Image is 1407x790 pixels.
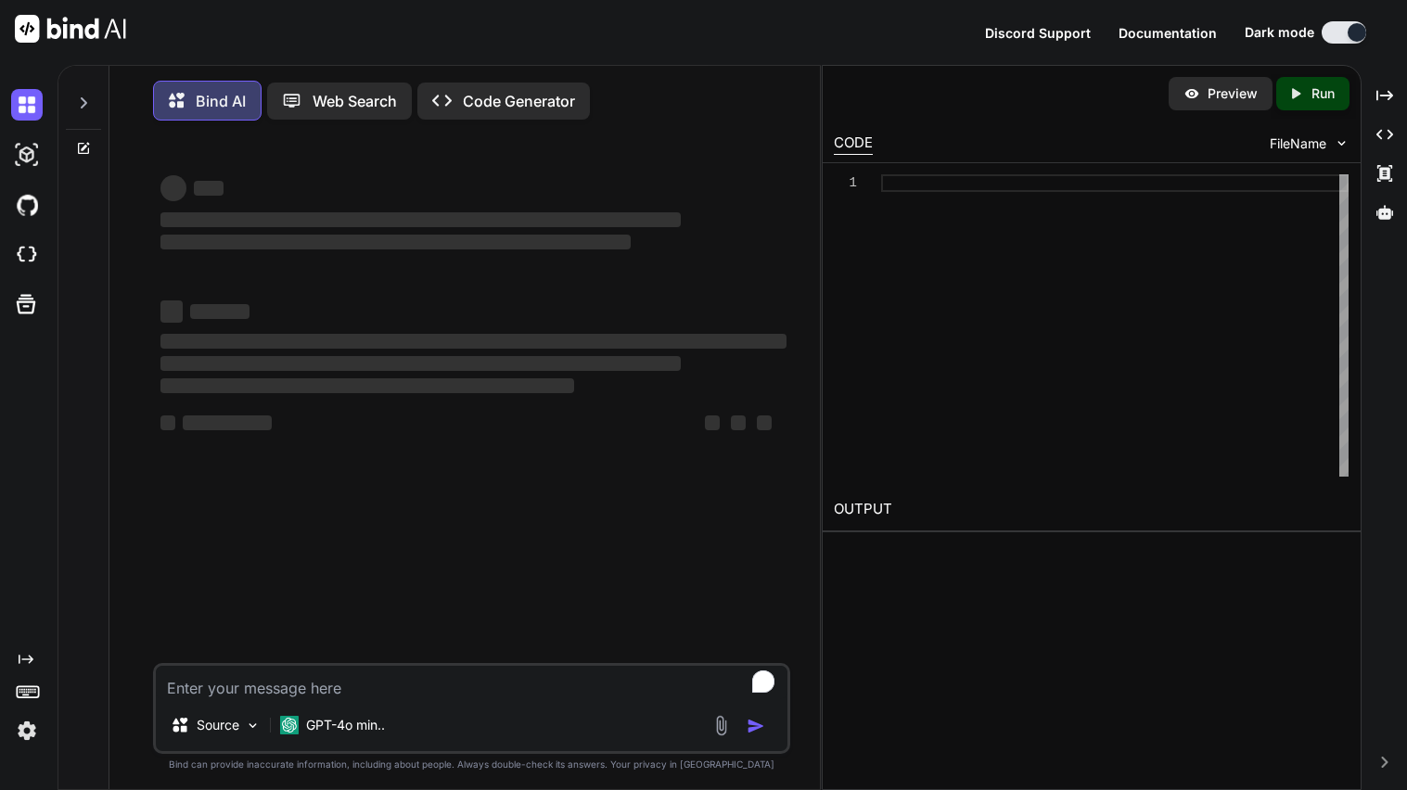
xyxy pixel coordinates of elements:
[160,415,175,430] span: ‌
[710,715,732,736] img: attachment
[15,15,126,43] img: Bind AI
[1208,84,1258,103] p: Preview
[160,300,183,323] span: ‌
[306,716,385,734] p: GPT-4o min..
[160,212,680,227] span: ‌
[823,488,1361,531] h2: OUTPUT
[245,718,261,733] img: Pick Models
[160,175,186,201] span: ‌
[1119,25,1217,41] span: Documentation
[1334,135,1349,151] img: chevron down
[190,304,249,319] span: ‌
[747,717,765,735] img: icon
[463,90,575,112] p: Code Generator
[160,378,574,393] span: ‌
[757,415,772,430] span: ‌
[160,356,680,371] span: ‌
[160,334,787,349] span: ‌
[1119,23,1217,43] button: Documentation
[731,415,746,430] span: ‌
[11,715,43,746] img: settings
[985,23,1091,43] button: Discord Support
[834,133,873,155] div: CODE
[11,189,43,221] img: githubDark
[196,90,246,112] p: Bind AI
[1311,84,1335,103] p: Run
[197,716,239,734] p: Source
[11,239,43,271] img: cloudideIcon
[183,415,272,430] span: ‌
[156,666,787,699] textarea: To enrich screen reader interactions, please activate Accessibility in Grammarly extension settings
[1270,134,1326,153] span: FileName
[194,181,224,196] span: ‌
[1183,85,1200,102] img: preview
[11,139,43,171] img: darkAi-studio
[11,89,43,121] img: darkChat
[985,25,1091,41] span: Discord Support
[160,235,630,249] span: ‌
[834,174,857,192] div: 1
[313,90,397,112] p: Web Search
[705,415,720,430] span: ‌
[280,716,299,734] img: GPT-4o mini
[1245,23,1314,42] span: Dark mode
[153,758,790,771] p: Bind can provide inaccurate information, including about people. Always double-check its answers....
